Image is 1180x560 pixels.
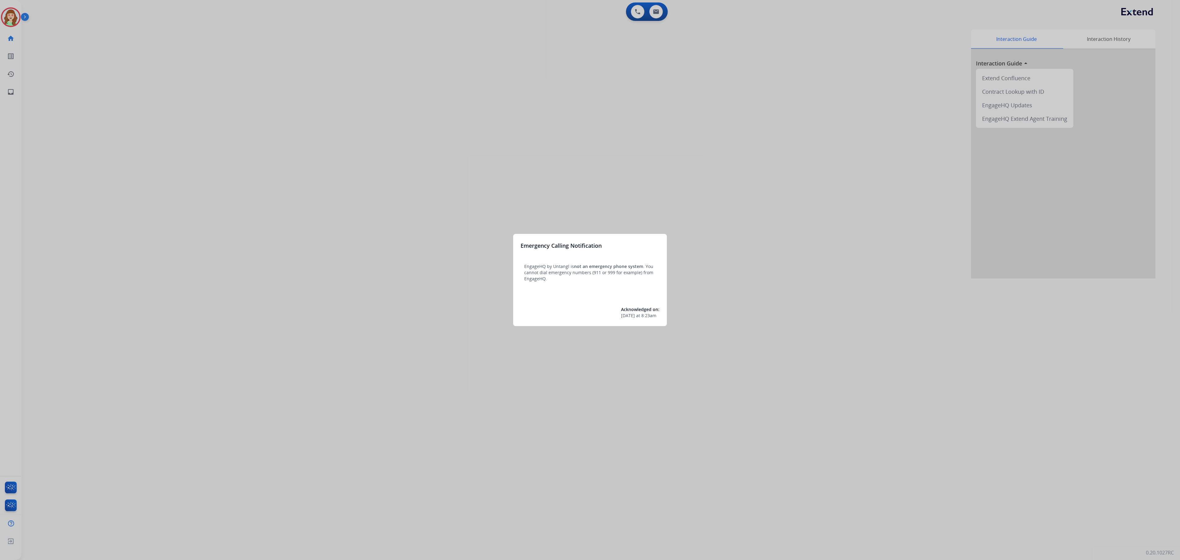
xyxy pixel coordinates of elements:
[621,313,659,319] div: at
[524,263,656,282] p: EngageHQ by Untangl is . You cannot dial emergency numbers (911 or 999 for example) from EngageHQ.
[621,306,659,312] span: Acknowledged on:
[574,263,643,269] span: not an emergency phone system
[521,241,602,250] h3: Emergency Calling Notification
[1146,549,1174,556] p: 0.20.1027RC
[641,313,656,319] span: 8:23am
[621,313,635,319] span: [DATE]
